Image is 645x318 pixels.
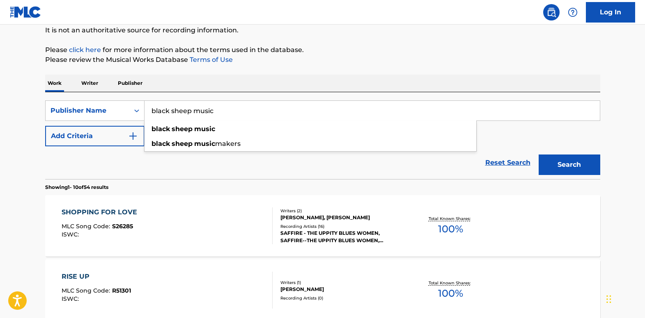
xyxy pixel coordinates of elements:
[62,295,81,302] span: ISWC :
[62,231,81,238] span: ISWC :
[438,222,463,236] span: 100 %
[172,125,193,133] strong: sheep
[543,4,560,20] a: Public Search
[62,287,112,294] span: MLC Song Code :
[280,208,404,214] div: Writers ( 2 )
[50,106,124,116] div: Publisher Name
[280,223,404,229] div: Recording Artists ( 16 )
[546,7,556,17] img: search
[62,223,112,230] span: MLC Song Code :
[280,279,404,286] div: Writers ( 1 )
[429,280,473,286] p: Total Known Shares:
[606,287,611,311] div: Drag
[45,100,600,179] form: Search Form
[45,126,145,146] button: Add Criteria
[194,125,215,133] strong: music
[128,131,138,141] img: 9d2ae6d4665cec9f34b9.svg
[62,272,131,282] div: RISE UP
[45,184,108,191] p: Showing 1 - 10 of 54 results
[45,195,600,257] a: SHOPPING FOR LOVEMLC Song Code:S26285ISWC:Writers (2)[PERSON_NAME], [PERSON_NAME]Recording Artist...
[79,75,101,92] p: Writer
[10,6,41,18] img: MLC Logo
[69,46,101,54] a: click here
[280,229,404,244] div: SAFFIRE - THE UPPITY BLUES WOMEN, SAFFIRE--THE UPPITY BLUES WOMEN, SAFFIRE-THE UPPITY BLUES WOMEN...
[280,214,404,221] div: [PERSON_NAME], [PERSON_NAME]
[539,154,600,175] button: Search
[45,55,600,65] p: Please review the Musical Works Database
[151,125,170,133] strong: black
[112,287,131,294] span: R51301
[62,207,141,217] div: SHOPPING FOR LOVE
[280,295,404,301] div: Recording Artists ( 0 )
[481,154,535,172] a: Reset Search
[280,286,404,293] div: [PERSON_NAME]
[568,7,578,17] img: help
[45,75,64,92] p: Work
[604,279,645,318] iframe: Chat Widget
[565,4,581,20] div: Help
[151,140,170,148] strong: black
[115,75,145,92] p: Publisher
[45,25,600,35] p: It is not an authoritative source for recording information.
[215,140,241,148] span: makers
[172,140,193,148] strong: sheep
[194,140,215,148] strong: music
[188,56,233,64] a: Terms of Use
[45,45,600,55] p: Please for more information about the terms used in the database.
[112,223,133,230] span: S26285
[429,216,473,222] p: Total Known Shares:
[438,286,463,301] span: 100 %
[586,2,635,23] a: Log In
